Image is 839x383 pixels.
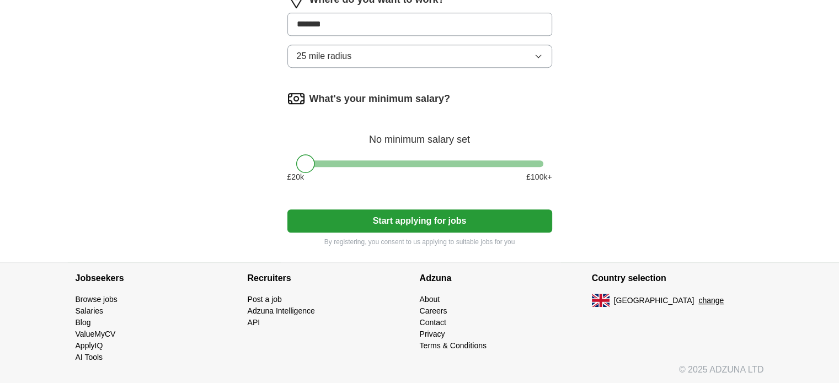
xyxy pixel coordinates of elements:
img: UK flag [592,294,610,307]
div: No minimum salary set [287,121,552,147]
a: API [248,318,260,327]
a: ApplyIQ [76,341,103,350]
a: Blog [76,318,91,327]
button: Start applying for jobs [287,209,552,233]
a: About [420,295,440,304]
a: Salaries [76,306,104,315]
span: 25 mile radius [297,50,352,63]
p: By registering, you consent to us applying to suitable jobs for you [287,237,552,247]
h4: Country selection [592,263,764,294]
button: change [698,295,724,306]
label: What's your minimum salary? [309,91,450,106]
a: Post a job [248,295,282,304]
a: ValueMyCV [76,330,116,338]
button: 25 mile radius [287,45,552,68]
img: salary.png [287,90,305,107]
span: £ 100 k+ [526,171,552,183]
a: Adzuna Intelligence [248,306,315,315]
a: Careers [420,306,447,315]
a: Privacy [420,330,445,338]
a: Contact [420,318,446,327]
span: £ 20 k [287,171,304,183]
a: AI Tools [76,353,103,362]
a: Terms & Conditions [420,341,487,350]
a: Browse jobs [76,295,117,304]
span: [GEOGRAPHIC_DATA] [614,295,694,306]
